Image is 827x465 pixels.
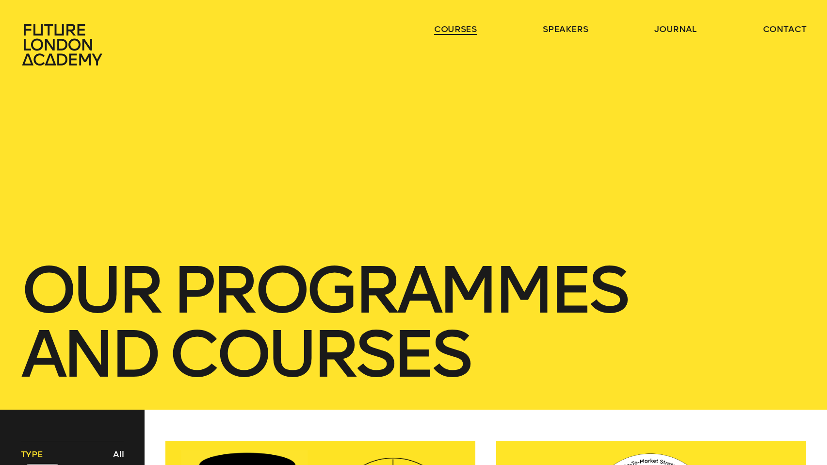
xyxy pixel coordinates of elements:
a: courses [434,23,477,35]
a: contact [763,23,807,35]
span: Type [21,448,43,460]
button: All [111,446,127,463]
h1: our Programmes and courses [21,258,807,386]
a: journal [654,23,697,35]
a: speakers [543,23,588,35]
